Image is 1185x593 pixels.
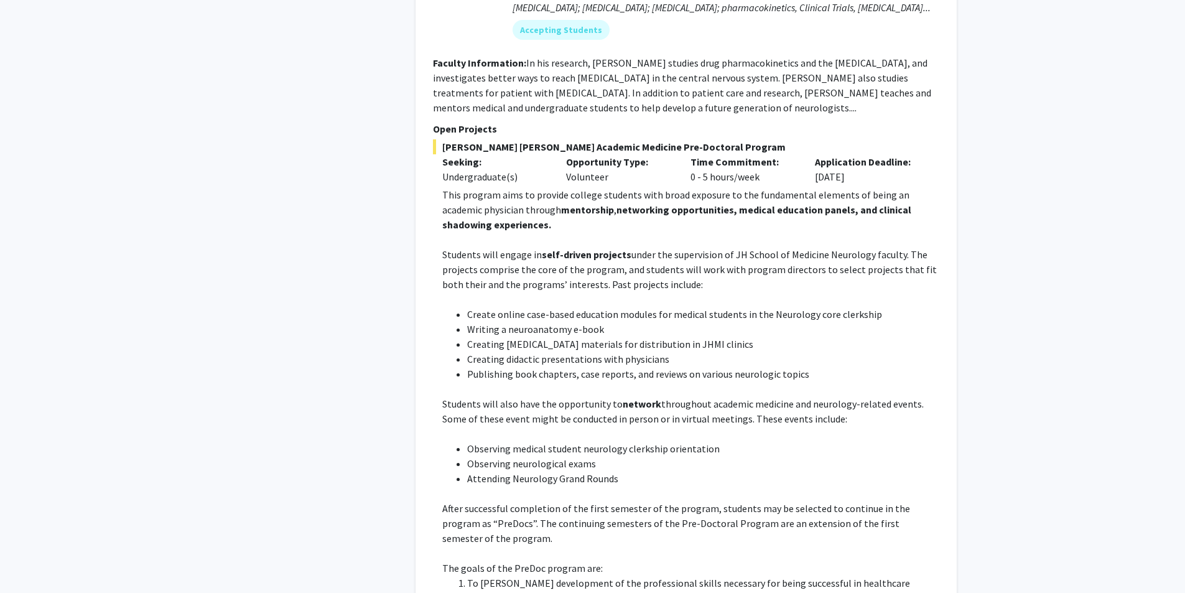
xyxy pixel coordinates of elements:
li: Create online case-based education modules for medical students in the Neurology core clerkship [467,307,939,322]
p: Open Projects [433,121,939,136]
strong: mentorship [561,203,614,216]
li: To [PERSON_NAME] development of the professional skills necessary for being successful in healthcare [467,576,939,591]
div: [DATE] [806,154,930,184]
li: Observing neurological exams [467,456,939,471]
li: Attending Neurology Grand Rounds [467,471,939,486]
li: Creating didactic presentations with physicians [467,352,939,367]
div: Undergraduate(s) [442,169,548,184]
p: Seeking: [442,154,548,169]
div: 0 - 5 hours/week [681,154,806,184]
fg-read-more: In his research, [PERSON_NAME] studies drug pharmacokinetics and the [MEDICAL_DATA], and investig... [433,57,931,114]
div: Volunteer [557,154,681,184]
mat-chip: Accepting Students [513,20,610,40]
strong: self-driven projects [542,248,631,261]
li: Observing medical student neurology clerkship orientation [467,441,939,456]
p: Students will also have the opportunity to throughout academic medicine and neurology-related eve... [442,396,939,426]
iframe: Chat [9,537,53,584]
li: Writing a neuroanatomy e-book [467,322,939,337]
p: This program aims to provide college students with broad exposure to the fundamental elements of ... [442,187,939,232]
li: Creating [MEDICAL_DATA] materials for distribution in JHMI clinics [467,337,939,352]
li: Publishing book chapters, case reports, and reviews on various neurologic topics [467,367,939,381]
b: Faculty Information: [433,57,526,69]
p: The goals of the PreDoc program are: [442,561,939,576]
p: Time Commitment: [690,154,796,169]
p: Application Deadline: [815,154,921,169]
p: Students will engage in under the supervision of JH School of Medicine Neurology faculty. The pro... [442,247,939,292]
strong: networking opportunities, medical education panels, and clinical shadowing experiences. [442,203,911,231]
p: After successful completion of the first semester of the program, students may be selected to con... [442,501,939,546]
strong: network [623,398,661,410]
p: Opportunity Type: [566,154,672,169]
span: [PERSON_NAME] [PERSON_NAME] Academic Medicine Pre-Doctoral Program [433,139,939,154]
